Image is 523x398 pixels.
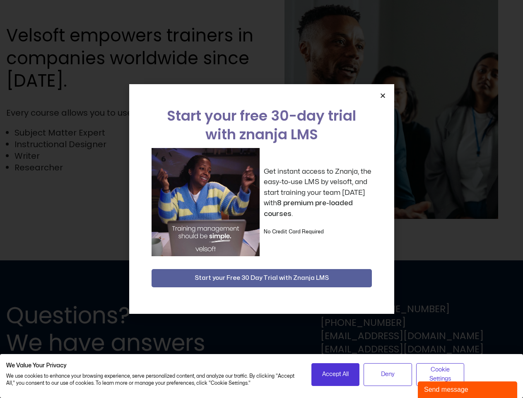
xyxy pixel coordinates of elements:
[152,107,372,144] h2: Start your free 30-day trial with znanja LMS
[6,362,299,369] h2: We Value Your Privacy
[416,363,465,386] button: Adjust cookie preferences
[322,370,349,379] span: Accept All
[364,363,412,386] button: Deny all cookies
[422,365,459,384] span: Cookie Settings
[264,166,372,219] p: Get instant access to Znanja, the easy-to-use LMS by velsoft, and start training your team [DATE]...
[152,148,260,256] img: a woman sitting at her laptop dancing
[152,269,372,287] button: Start your Free 30 Day Trial with Znanja LMS
[264,199,353,217] strong: 8 premium pre-loaded courses
[380,92,386,99] a: Close
[418,380,519,398] iframe: chat widget
[311,363,360,386] button: Accept all cookies
[6,373,299,387] p: We use cookies to enhance your browsing experience, serve personalized content, and analyze our t...
[381,370,395,379] span: Deny
[264,229,324,234] strong: No Credit Card Required
[195,273,329,283] span: Start your Free 30 Day Trial with Znanja LMS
